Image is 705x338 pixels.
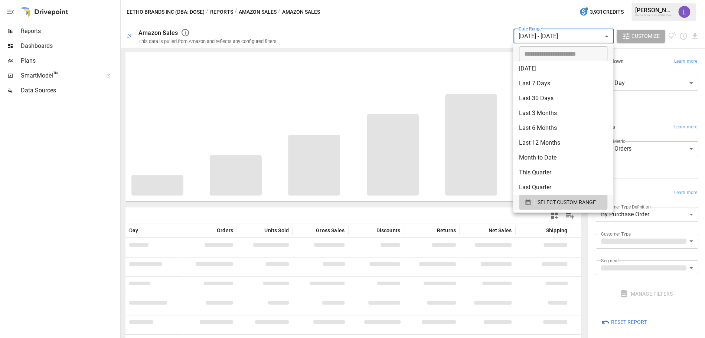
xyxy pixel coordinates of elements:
li: Last 6 Months [513,121,613,135]
li: Last 30 Days [513,91,613,106]
span: SELECT CUSTOM RANGE [538,198,596,207]
li: This Quarter [513,165,613,180]
li: [DATE] [513,61,613,76]
li: Month to Date [513,150,613,165]
li: Last 7 Days [513,76,613,91]
li: Last 12 Months [513,135,613,150]
li: Last 3 Months [513,106,613,121]
li: Last Quarter [513,180,613,195]
button: SELECT CUSTOM RANGE [519,195,607,210]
